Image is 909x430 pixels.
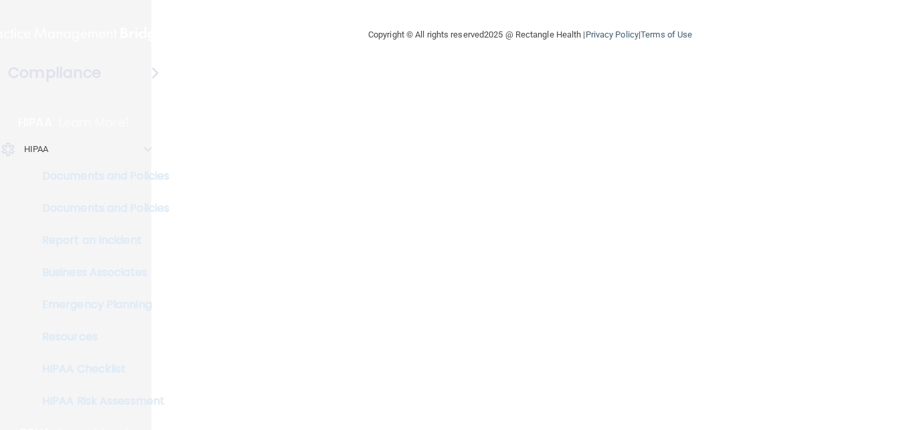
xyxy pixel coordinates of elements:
a: Terms of Use [641,29,692,40]
p: Report an Incident [9,234,191,247]
p: HIPAA [18,115,52,131]
p: Business Associates [9,266,191,279]
a: Privacy Policy [586,29,639,40]
p: HIPAA Risk Assessment [9,395,191,408]
p: Emergency Planning [9,298,191,311]
div: Copyright © All rights reserved 2025 @ Rectangle Health | | [286,13,774,56]
p: Learn More! [59,115,130,131]
p: Resources [9,330,191,344]
p: HIPAA Checklist [9,362,191,376]
p: Documents and Policies [9,202,191,215]
p: Documents and Policies [9,169,191,183]
p: HIPAA [24,141,49,157]
h4: Compliance [8,64,101,82]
